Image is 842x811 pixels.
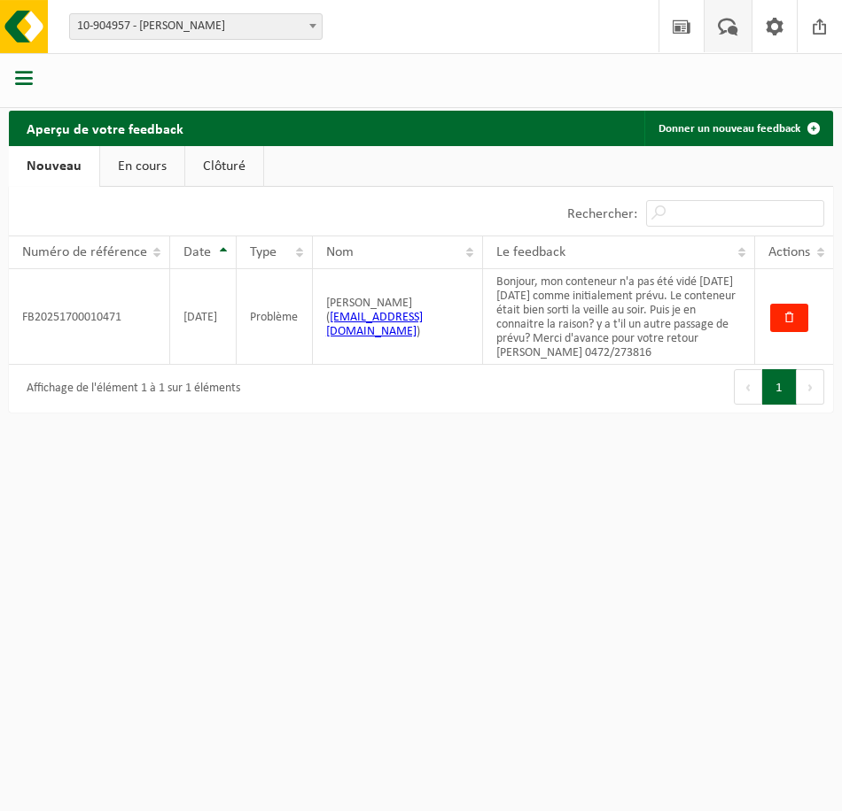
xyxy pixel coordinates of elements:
span: Le feedback [496,245,565,259]
button: Next [797,369,824,405]
td: FB20251700010471 [9,269,170,365]
span: Nom [326,245,354,259]
button: Previous [734,369,762,405]
td: [DATE] [170,269,237,365]
div: Affichage de l'élément 1 à 1 sur 1 éléments [18,374,240,404]
button: 1 [762,369,797,405]
span: Type [250,245,277,259]
td: Bonjour, mon conteneur n'a pas été vidé [DATE][DATE] comme initialement prévu. Le conteneur était... [483,269,755,365]
label: Rechercher: [567,207,637,221]
a: Clôturé [185,146,263,187]
a: Nouveau [9,146,99,187]
h2: Aperçu de votre feedback [9,111,201,145]
span: 10-904957 - DANIEL MINNE-HOCK - PERWEZ [70,14,322,39]
td: [PERSON_NAME] ( ) [313,269,483,365]
span: Numéro de référence [22,245,147,259]
a: Donner un nouveau feedback [644,111,831,146]
td: Problème [237,269,313,365]
span: Date [183,245,211,259]
a: En cours [100,146,184,187]
span: 10-904957 - DANIEL MINNE-HOCK - PERWEZ [69,13,323,40]
a: [EMAIL_ADDRESS][DOMAIN_NAME] [326,311,423,338]
span: Actions [768,245,810,259]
